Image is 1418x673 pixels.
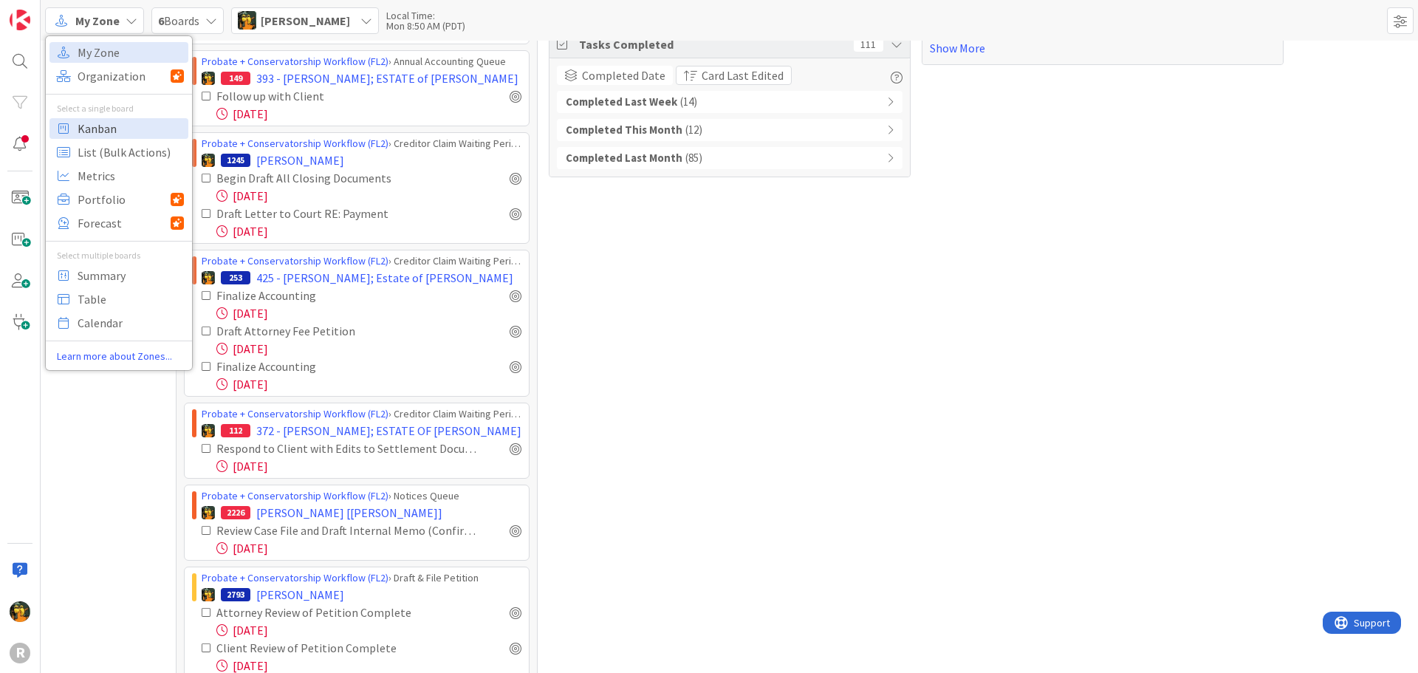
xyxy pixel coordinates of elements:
div: Review Case File and Draft Internal Memo (Confirm Next Steps) [216,522,477,539]
img: MR [202,154,215,167]
div: Attorney Review of Petition Complete [216,604,454,621]
a: Learn more about Zones... [46,349,192,364]
span: Kanban [78,117,184,140]
b: Completed This Month [566,122,682,139]
div: [DATE] [216,457,521,475]
span: Organization [78,65,171,87]
a: List (Bulk Actions) [49,142,188,163]
img: MR [10,601,30,622]
a: Organization [49,66,188,86]
div: Follow up with Client [216,87,411,105]
b: Completed Last Week [566,94,677,111]
div: Client Review of Petition Complete [216,639,447,657]
div: [DATE] [216,340,521,358]
span: ( 85 ) [685,150,702,167]
span: Table [78,288,184,310]
div: Draft Letter to Court RE: Payment [216,205,443,222]
div: Finalize Accounting [216,287,407,304]
div: 112 [221,424,250,437]
a: Show More [930,39,1275,57]
a: My Zone [49,42,188,63]
img: MR [202,588,215,601]
div: [DATE] [216,539,521,557]
a: Probate + Conservatorship Workflow (FL2) [202,407,388,420]
span: ( 14 ) [680,94,697,111]
div: 253 [221,271,250,284]
button: Card Last Edited [676,66,792,85]
img: MR [202,424,215,437]
div: Begin Draft All Closing Documents [216,169,445,187]
span: ( 12 ) [685,122,702,139]
a: Forecast [49,213,188,233]
span: Boards [158,12,199,30]
div: 2226 [221,506,250,519]
span: List (Bulk Actions) [78,141,184,163]
span: Support [31,2,67,20]
span: [PERSON_NAME] [256,151,344,169]
a: Probate + Conservatorship Workflow (FL2) [202,571,388,584]
div: Select a single board [46,102,192,115]
span: Portfolio [78,188,171,211]
div: Respond to Client with Edits to Settlement Document [216,440,477,457]
a: Summary [49,265,188,286]
img: MR [202,271,215,284]
span: [PERSON_NAME] [[PERSON_NAME]] [256,504,442,522]
div: › Draft & File Petition [202,570,521,586]
img: MR [202,72,215,85]
div: › Annual Accounting Queue [202,54,521,69]
a: Probate + Conservatorship Workflow (FL2) [202,55,388,68]
a: Probate + Conservatorship Workflow (FL2) [202,489,388,502]
span: Metrics [78,165,184,187]
div: [DATE] [216,105,521,123]
a: Metrics [49,165,188,186]
div: › Creditor Claim Waiting Period [202,253,521,269]
span: 425 - [PERSON_NAME]; Estate of [PERSON_NAME] [256,269,513,287]
div: Finalize Accounting [216,358,407,375]
span: 372 - [PERSON_NAME]; ESTATE OF [PERSON_NAME] [256,422,521,440]
a: Probate + Conservatorship Workflow (FL2) [202,137,388,150]
div: 149 [221,72,250,85]
a: Probate + Conservatorship Workflow (FL2) [202,254,388,267]
span: Completed Date [582,66,665,84]
div: [DATE] [216,187,521,205]
span: 393 - [PERSON_NAME]; ESTATE of [PERSON_NAME] [256,69,518,87]
b: Completed Last Month [566,150,682,167]
a: Kanban [49,118,188,139]
div: › Notices Queue [202,488,521,504]
a: Calendar [49,312,188,333]
div: [DATE] [216,621,521,639]
div: › Creditor Claim Waiting Period [202,136,521,151]
div: Select multiple boards [46,249,192,262]
div: R [10,643,30,663]
b: 6 [158,13,164,28]
span: Calendar [78,312,184,334]
div: Draft Attorney Fee Petition [216,322,426,340]
div: 2793 [221,588,250,601]
span: [PERSON_NAME] [261,12,350,30]
span: Tasks Completed [579,35,846,53]
img: MR [238,11,256,30]
div: Local Time: [386,10,465,21]
div: [DATE] [216,375,521,393]
span: [PERSON_NAME] [256,586,344,604]
span: Forecast [78,212,171,234]
span: Card Last Edited [702,66,784,84]
img: MR [202,506,215,519]
span: My Zone [75,12,120,30]
div: Mon 8:50 AM (PDT) [386,21,465,31]
a: Table [49,289,188,310]
img: Visit kanbanzone.com [10,10,30,30]
span: Summary [78,264,184,287]
div: 111 [854,37,883,52]
div: [DATE] [216,304,521,322]
div: [DATE] [216,222,521,240]
div: › Creditor Claim Waiting Period [202,406,521,422]
a: Portfolio [49,189,188,210]
div: 1245 [221,154,250,167]
span: My Zone [78,41,184,64]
